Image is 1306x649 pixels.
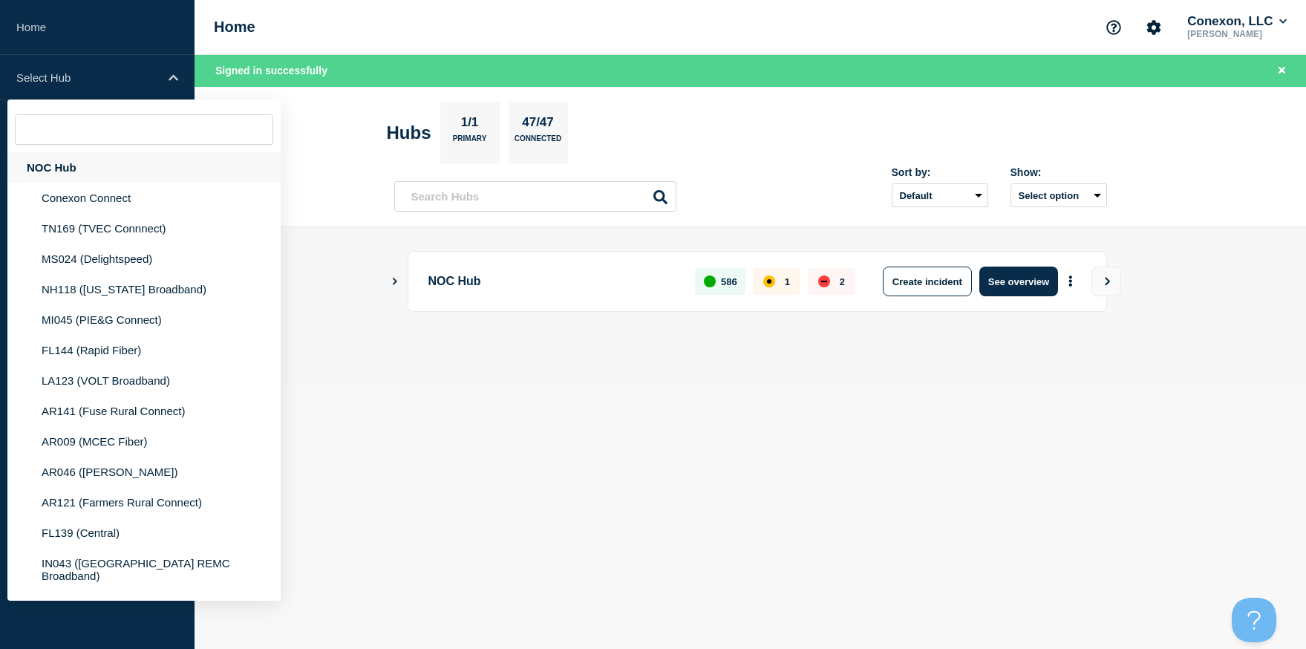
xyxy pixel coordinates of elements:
[1184,29,1290,39] p: [PERSON_NAME]
[1091,267,1121,296] button: View
[7,518,281,548] li: FL139 (Central)
[721,276,737,287] p: 586
[391,276,399,287] button: Show Connected Hubs
[394,181,676,212] input: Search Hubs
[515,134,561,150] p: Connected
[7,457,281,487] li: AR046 ([PERSON_NAME])
[892,183,988,207] select: Sort by
[517,115,560,134] p: 47/47
[16,71,159,84] p: Select Hub
[763,275,775,287] div: affected
[704,275,716,287] div: up
[215,65,327,76] span: Signed in successfully
[428,267,679,296] p: NOC Hub
[7,183,281,213] li: Conexon Connect
[7,213,281,244] li: TN169 (TVEC Connnect)
[1010,166,1107,178] div: Show:
[455,115,484,134] p: 1/1
[1184,14,1290,29] button: Conexon, LLC
[892,166,988,178] div: Sort by:
[1061,268,1080,296] button: More actions
[883,267,972,296] button: Create incident
[1010,183,1107,207] button: Select option
[7,335,281,365] li: FL144 (Rapid Fiber)
[1138,12,1169,43] button: Account settings
[387,123,431,143] h2: Hubs
[7,304,281,335] li: MI045 (PIE&G Connect)
[7,396,281,426] li: AR141 (Fuse Rural Connect)
[7,152,281,183] div: NOC Hub
[979,267,1058,296] button: See overview
[7,274,281,304] li: NH118 ([US_STATE] Broadband)
[214,19,255,36] h1: Home
[785,276,790,287] p: 1
[1273,62,1291,79] button: Close banner
[1232,598,1276,642] iframe: Help Scout Beacon - Open
[7,487,281,518] li: AR121 (Farmers Rural Connect)
[7,365,281,396] li: LA123 (VOLT Broadband)
[7,426,281,457] li: AR009 (MCEC Fiber)
[818,275,830,287] div: down
[7,591,281,622] li: MS004 (NE Sparc)
[453,134,487,150] p: Primary
[7,244,281,274] li: MS024 (Delightspeed)
[840,276,845,287] p: 2
[7,548,281,591] li: IN043 ([GEOGRAPHIC_DATA] REMC Broadband)
[1098,12,1129,43] button: Support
